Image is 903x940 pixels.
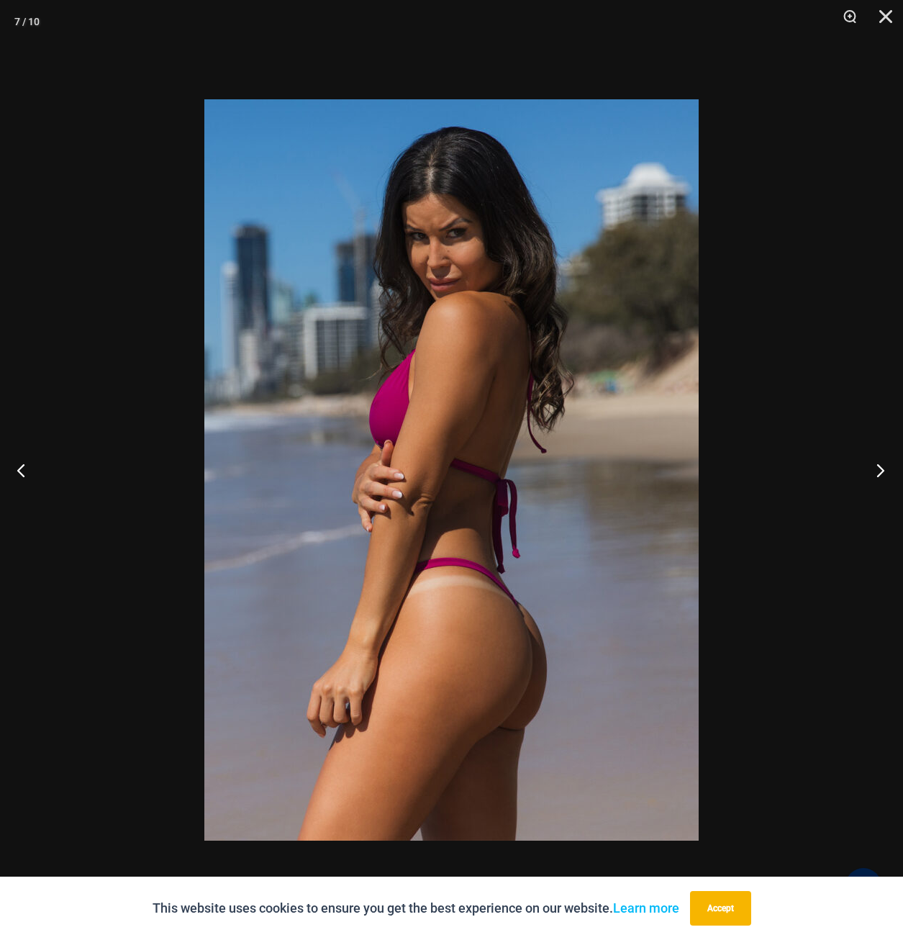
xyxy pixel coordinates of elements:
button: Next [849,434,903,506]
div: 7 / 10 [14,11,40,32]
p: This website uses cookies to ensure you get the best experience on our website. [153,898,679,919]
button: Accept [690,891,751,926]
a: Learn more [613,900,679,916]
img: Tight Rope Pink 319 Top 4212 Micro 03 [204,99,699,841]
